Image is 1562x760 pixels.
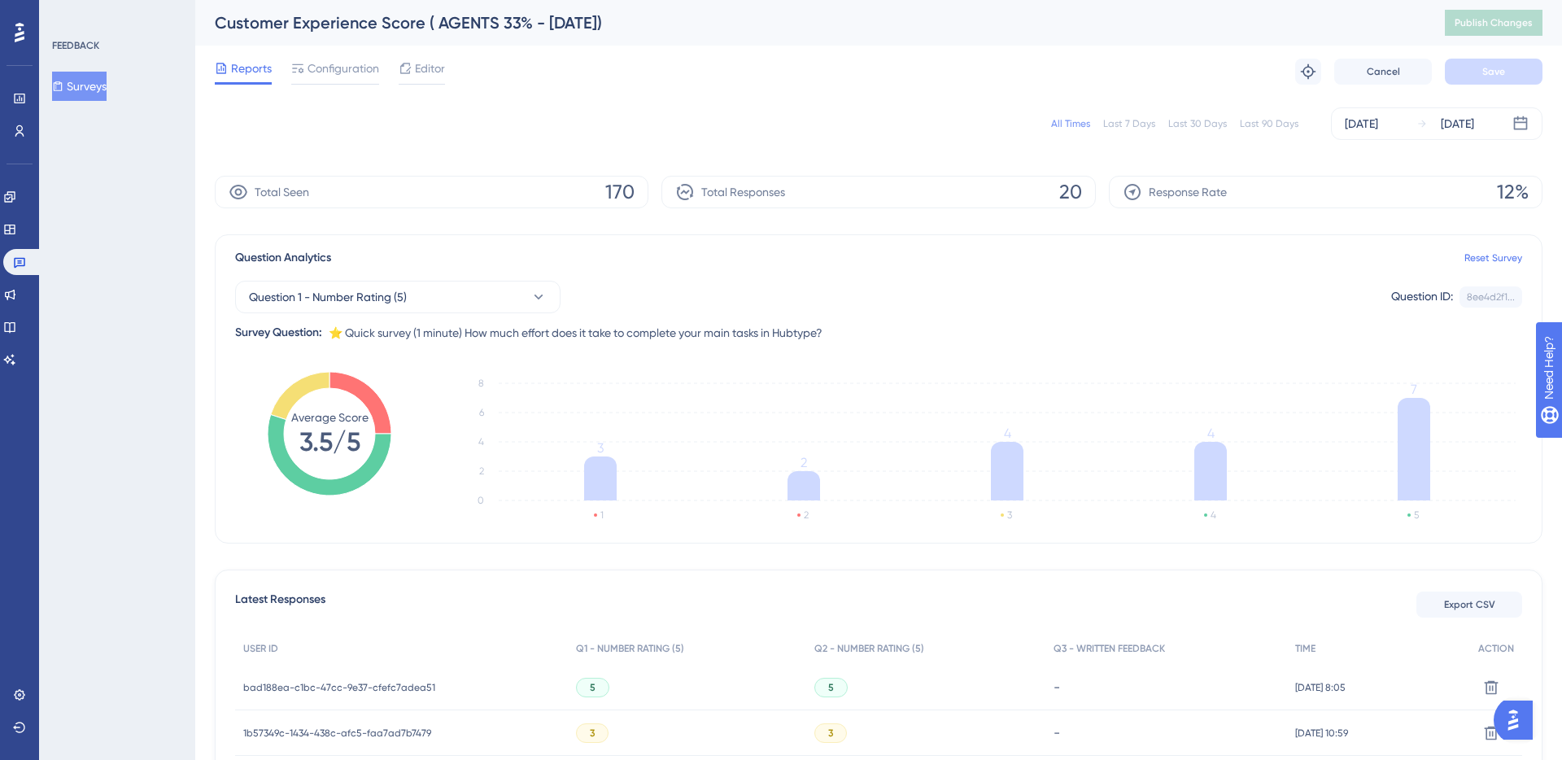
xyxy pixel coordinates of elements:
div: Customer Experience Score ( AGENTS 33% - [DATE]) [215,11,1404,34]
text: 2 [804,509,809,521]
span: Total Responses [701,182,785,202]
text: 5 [1414,509,1419,521]
tspan: 2 [801,455,807,470]
tspan: Average Score [291,411,369,424]
span: Response Rate [1149,182,1227,202]
span: 20 [1059,179,1082,205]
div: Survey Question: [235,323,322,343]
button: Cancel [1334,59,1432,85]
div: All Times [1051,117,1090,130]
button: Save [1445,59,1542,85]
div: Last 7 Days [1103,117,1155,130]
div: 8ee4d2f1... [1467,290,1515,304]
tspan: 3.5/5 [299,426,360,457]
div: - [1054,679,1278,695]
text: 4 [1211,509,1216,521]
tspan: 6 [479,407,484,418]
tspan: 0 [478,495,484,506]
span: Need Help? [38,4,102,24]
tspan: 8 [478,378,484,389]
button: Surveys [52,72,107,101]
span: 5 [590,681,596,694]
span: Export CSV [1444,598,1495,611]
span: 3 [828,727,833,740]
a: Reset Survey [1464,251,1522,264]
iframe: UserGuiding AI Assistant Launcher [1494,696,1542,745]
tspan: 4 [478,436,484,448]
div: - [1054,725,1278,740]
span: Publish Changes [1455,16,1533,29]
span: [DATE] 10:59 [1295,727,1348,740]
span: ACTION [1478,642,1514,655]
span: 12% [1497,179,1529,205]
span: Total Seen [255,182,309,202]
span: bad188ea-c1bc-47cc-9e37-cfefc7adea51 [243,681,435,694]
div: Last 30 Days [1168,117,1227,130]
text: 1 [600,509,604,521]
span: Question 1 - Number Rating (5) [249,287,407,307]
div: Question ID: [1391,286,1453,308]
tspan: 3 [597,440,604,456]
text: 3 [1007,509,1012,521]
span: Cancel [1367,65,1400,78]
span: Q2 - NUMBER RATING (5) [814,642,924,655]
span: 5 [828,681,834,694]
span: TIME [1295,642,1315,655]
span: 1b57349c-1434-438c-afc5-faa7ad7b7479 [243,727,431,740]
div: Last 90 Days [1240,117,1298,130]
span: Q1 - NUMBER RATING (5) [576,642,684,655]
span: 170 [605,179,635,205]
div: [DATE] [1441,114,1474,133]
div: [DATE] [1345,114,1378,133]
button: Question 1 - Number Rating (5) [235,281,561,313]
button: Publish Changes [1445,10,1542,36]
span: Question Analytics [235,248,331,268]
span: Latest Responses [235,590,325,619]
tspan: 4 [1207,426,1215,441]
span: Editor [415,59,445,78]
span: Configuration [308,59,379,78]
span: [DATE] 8:05 [1295,681,1346,694]
span: 3 [590,727,595,740]
span: USER ID [243,642,278,655]
span: Save [1482,65,1505,78]
tspan: 7 [1411,382,1417,397]
tspan: 2 [479,465,484,477]
span: ⭐️ Quick survey (1 minute) How much effort does it take to complete your main tasks in Hubtype? [329,323,822,343]
span: Q3 - WRITTEN FEEDBACK [1054,642,1165,655]
button: Export CSV [1416,592,1522,618]
tspan: 4 [1004,426,1011,441]
span: Reports [231,59,272,78]
div: FEEDBACK [52,39,99,52]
